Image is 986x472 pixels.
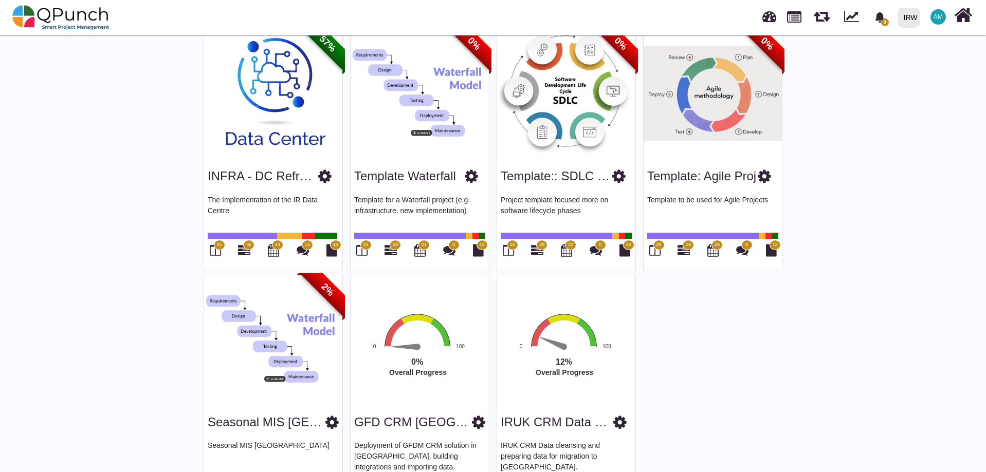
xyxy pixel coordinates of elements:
span: 57% [299,15,356,72]
span: 21 [422,241,427,249]
i: Document Library [326,244,337,256]
span: 13 [305,241,310,249]
a: IRUK CRM Data Clean [501,415,627,429]
h3: GFD CRM Italy [354,415,472,430]
i: Calendar [268,244,279,256]
h3: Seasonal MIS Kenya [208,415,325,430]
i: Calendar [561,244,572,256]
text: 0 [520,344,523,349]
p: Project template focused more on software lifecycle phases [501,195,632,225]
span: 29 [539,241,544,249]
text: 0% [411,357,423,366]
span: 0 [745,241,748,249]
h3: INFRA - DC Refresh [208,169,318,184]
i: Board [210,244,221,256]
h3: Template:: SDLC Proj [501,169,612,184]
a: IRW [893,1,924,34]
i: Gantt [678,244,690,256]
i: Gantt [385,244,397,256]
span: 28 [656,241,661,249]
a: INFRA - DC Refresh [208,169,319,183]
span: 0% [592,15,649,72]
text: 12% [556,357,572,366]
span: 22 [509,241,515,249]
i: Calendar [414,244,426,256]
text: Overall Progress [536,368,593,376]
a: 28 [385,248,397,256]
div: Overall Progress. Highcharts interactive chart. [495,312,654,408]
i: Punch Discussions [443,244,455,256]
p: Template for a Waterfall project (e.g. infrastructure, new implementation) [354,195,485,225]
img: qpunch-sp.fa6292f.png [12,2,109,33]
p: Template to be used for Agile Projects [647,195,778,225]
i: Gantt [531,244,543,256]
span: 0 [881,18,889,26]
i: Document Library [766,244,777,256]
text: 100 [456,344,465,349]
span: 14 [333,241,338,249]
span: 12 [626,241,631,249]
svg: bell fill [874,12,885,23]
a: Seasonal MIS [GEOGRAPHIC_DATA] [208,415,416,429]
text: 100 [602,344,611,349]
a: GFD CRM [GEOGRAPHIC_DATA] [354,415,543,429]
div: Overall Progress. Highcharts interactive chart. [348,312,507,408]
i: Gantt [238,244,250,256]
span: 28 [393,241,398,249]
i: Document Library [473,244,484,256]
a: Template Waterfall [354,169,456,183]
span: 21 [363,241,368,249]
p: IRUK CRM Data cleansing and preparing data for migration to [GEOGRAPHIC_DATA]. [501,440,632,471]
a: 56 [238,248,250,256]
span: 0 [452,241,455,249]
a: 36 [678,248,690,256]
p: Deployment of GFDM CRM solution in [GEOGRAPHIC_DATA], building integrations and importing data. [354,440,485,471]
span: Dashboard [762,6,776,22]
text: Overall Progress [389,368,447,376]
span: 0% [739,15,796,72]
div: Notification [871,8,889,26]
span: Releases [814,5,830,22]
h3: IRUK CRM Data Clean [501,415,613,430]
i: Punch Discussions [736,244,748,256]
span: 2% [299,261,356,318]
a: AM [924,1,952,33]
span: 0 [599,241,601,249]
path: 0 %. Speed. [391,344,417,350]
svg: Interactive chart [348,312,507,408]
p: Seasonal MIS [GEOGRAPHIC_DATA] [208,440,339,471]
a: Template:: SDLC Proj [501,169,619,183]
span: 0% [446,15,503,72]
span: Asad Malik [930,9,946,25]
div: Dynamic Report [839,1,868,34]
div: IRW [904,9,918,27]
a: bell fill0 [868,1,893,33]
span: 12 [479,241,484,249]
p: The Implementation of the IR Data Centre [208,195,339,225]
i: Document Library [619,244,630,256]
span: 56 [246,241,251,249]
text: 0 [373,344,376,349]
i: Board [649,244,661,256]
svg: Interactive chart [495,312,654,408]
a: 29 [531,248,543,256]
i: Calendar [707,244,719,256]
span: 12 [772,241,777,249]
i: Punch Discussions [297,244,309,256]
span: 28 [715,241,720,249]
span: Projects [787,7,801,23]
i: Home [954,6,972,25]
a: Template: Agile Proj [647,169,756,183]
i: Board [503,244,514,256]
path: 12 %. Speed. [539,334,565,350]
i: Punch Discussions [590,244,602,256]
span: 45 [216,241,222,249]
i: Board [356,244,368,256]
span: 22 [568,241,573,249]
span: AM [934,14,943,20]
span: 44 [275,241,280,249]
h3: Template Waterfall [354,169,456,184]
span: 36 [686,241,691,249]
